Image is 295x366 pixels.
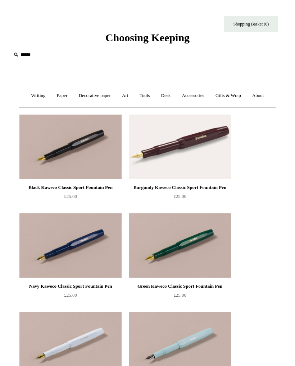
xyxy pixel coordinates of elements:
span: £25.00 [64,292,77,298]
a: Gifts & Wrap [210,86,246,105]
div: Navy Kaweco Classic Sport Fountain Pen [21,282,120,291]
div: Black Kaweco Classic Sport Fountain Pen [21,183,120,192]
a: Decorative paper [74,86,116,105]
a: About [247,86,269,105]
a: Navy Kaweco Classic Sport Fountain Pen £25.00 [19,282,122,311]
div: Burgundy Kaweco Classic Sport Fountain Pen [131,183,229,192]
img: Burgundy Kaweco Classic Sport Fountain Pen [129,115,231,179]
a: Green Kaweco Classic Sport Fountain Pen £25.00 [129,282,231,311]
a: Tools [135,86,155,105]
span: £25.00 [64,194,77,199]
a: Choosing Keeping [105,37,190,42]
a: Accessories [177,86,209,105]
a: Art [117,86,133,105]
a: Black Kaweco Classic Sport Fountain Pen £25.00 [19,183,122,213]
a: Black Kaweco Classic Sport Fountain Pen Black Kaweco Classic Sport Fountain Pen [19,115,122,179]
a: Burgundy Kaweco Classic Sport Fountain Pen £25.00 [129,183,231,213]
a: Navy Kaweco Classic Sport Fountain Pen Navy Kaweco Classic Sport Fountain Pen [19,213,122,278]
div: Green Kaweco Classic Sport Fountain Pen [131,282,229,291]
span: £25.00 [173,292,186,298]
a: Shopping Basket (0) [224,16,278,32]
img: Black Kaweco Classic Sport Fountain Pen [19,115,122,179]
a: Writing [26,86,51,105]
a: Burgundy Kaweco Classic Sport Fountain Pen Burgundy Kaweco Classic Sport Fountain Pen [129,115,231,179]
a: Green Kaweco Classic Sport Fountain Pen Green Kaweco Classic Sport Fountain Pen [129,213,231,278]
span: Choosing Keeping [105,32,190,43]
img: Navy Kaweco Classic Sport Fountain Pen [19,213,122,278]
img: Green Kaweco Classic Sport Fountain Pen [129,213,231,278]
a: Desk [156,86,176,105]
a: Paper [52,86,73,105]
span: £25.00 [173,194,186,199]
